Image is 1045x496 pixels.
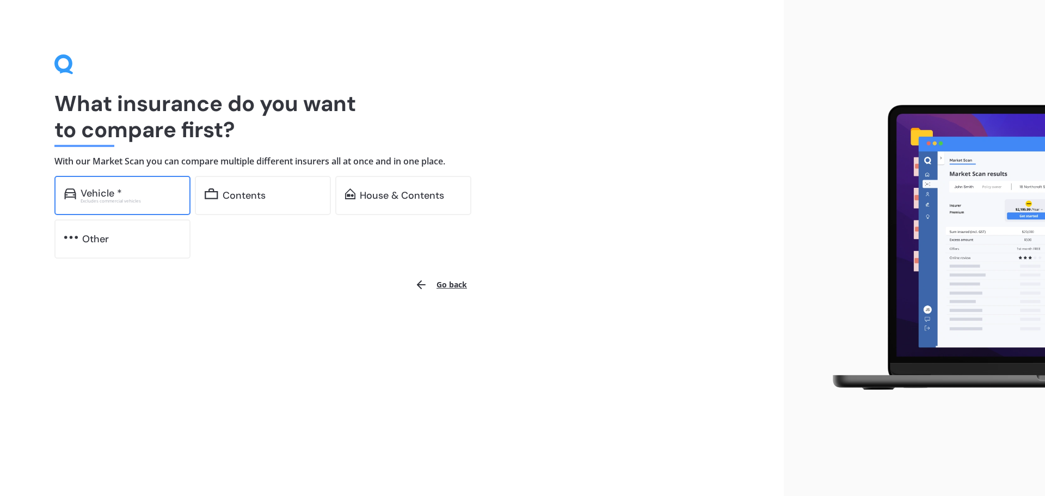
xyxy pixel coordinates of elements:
img: other.81dba5aafe580aa69f38.svg [64,232,78,243]
div: House & Contents [360,190,444,201]
div: Vehicle * [81,188,122,199]
h4: With our Market Scan you can compare multiple different insurers all at once and in one place. [54,156,729,167]
div: Contents [223,190,266,201]
button: Go back [408,272,474,298]
img: content.01f40a52572271636b6f.svg [205,188,218,199]
div: Other [82,234,109,244]
div: Excludes commercial vehicles [81,199,181,203]
img: home-and-contents.b802091223b8502ef2dd.svg [345,188,355,199]
h1: What insurance do you want to compare first? [54,90,729,143]
img: car.f15378c7a67c060ca3f3.svg [64,188,76,199]
img: laptop.webp [817,99,1045,398]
